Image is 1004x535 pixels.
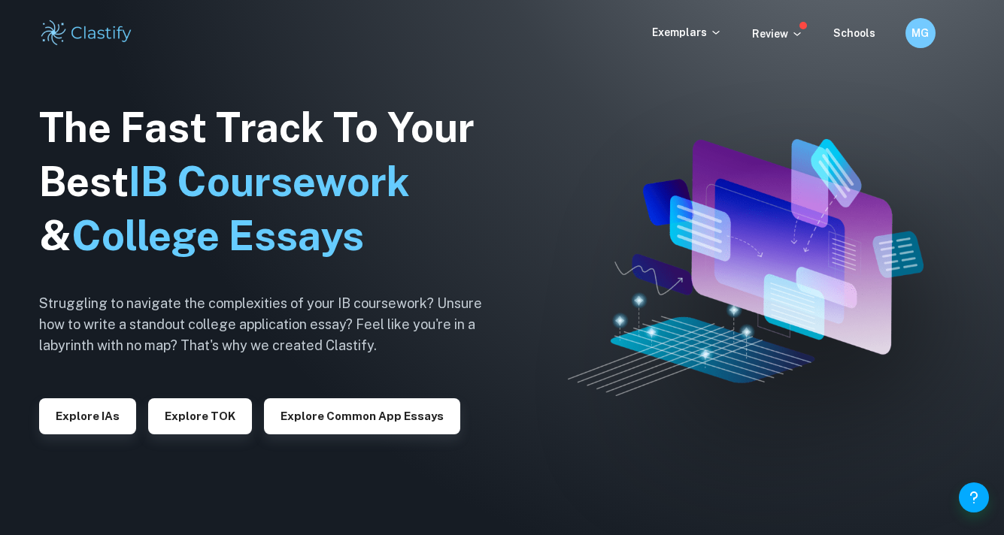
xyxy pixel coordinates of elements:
button: Help and Feedback [959,482,989,512]
button: MG [905,18,936,48]
button: Explore Common App essays [264,398,460,434]
img: Clastify hero [568,139,924,396]
p: Review [752,26,803,42]
span: IB Coursework [129,158,410,205]
button: Explore IAs [39,398,136,434]
h6: MG [911,25,929,41]
img: Clastify logo [39,18,135,48]
span: College Essays [71,212,364,259]
p: Exemplars [652,24,722,41]
a: Explore Common App essays [264,408,460,422]
h1: The Fast Track To Your Best & [39,101,505,263]
a: Explore IAs [39,408,136,422]
a: Schools [833,27,875,39]
button: Explore TOK [148,398,252,434]
a: Explore TOK [148,408,252,422]
h6: Struggling to navigate the complexities of your IB coursework? Unsure how to write a standout col... [39,293,505,356]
